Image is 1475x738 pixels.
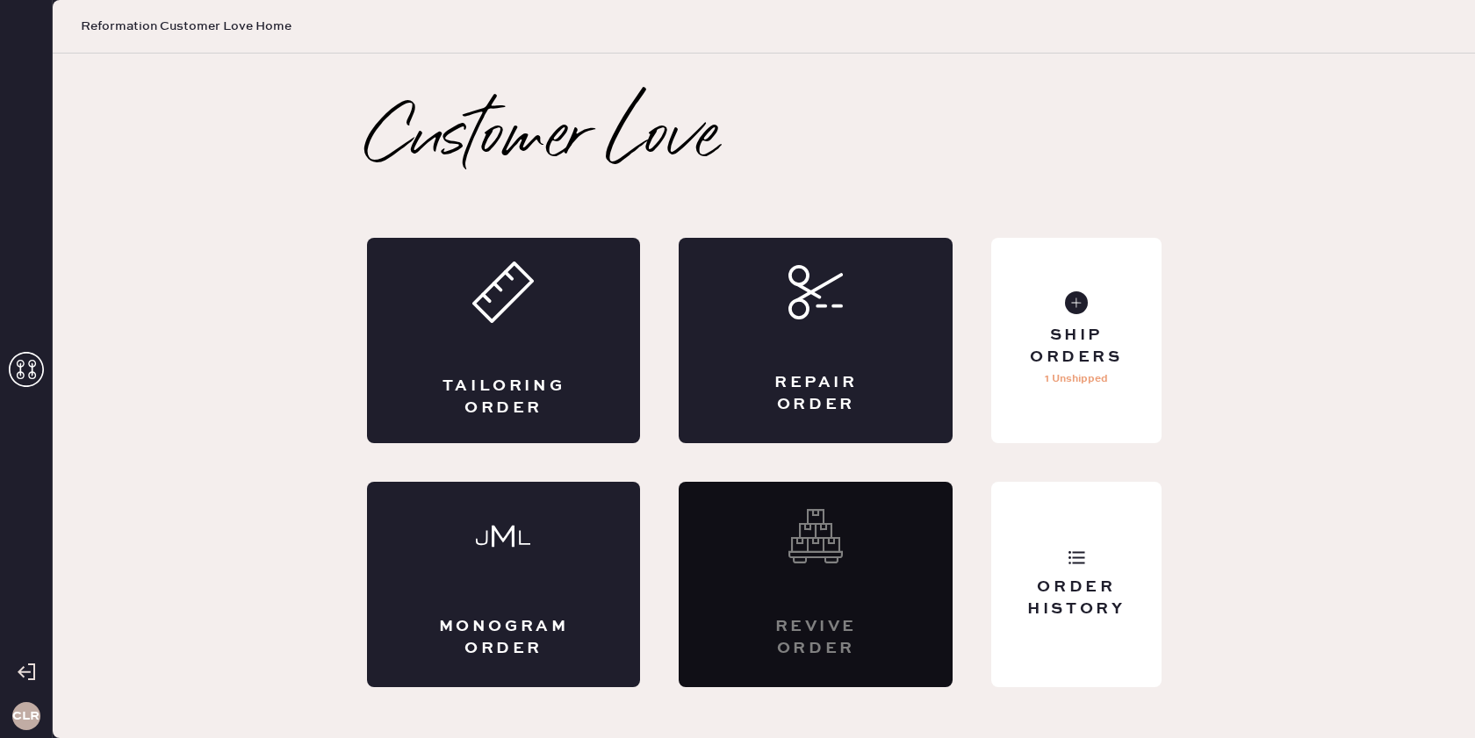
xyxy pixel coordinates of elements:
[12,710,40,722] h3: CLR
[437,616,571,660] div: Monogram Order
[1005,577,1147,620] div: Order History
[437,376,571,419] div: Tailoring Order
[749,616,882,660] div: Revive order
[1005,325,1147,369] div: Ship Orders
[1392,659,1467,734] iframe: Front Chat
[367,104,719,175] h2: Customer Love
[679,482,953,687] div: Interested? Contact us at care@hemster.co
[81,18,291,35] span: Reformation Customer Love Home
[749,372,882,416] div: Repair Order
[1045,369,1108,390] p: 1 Unshipped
